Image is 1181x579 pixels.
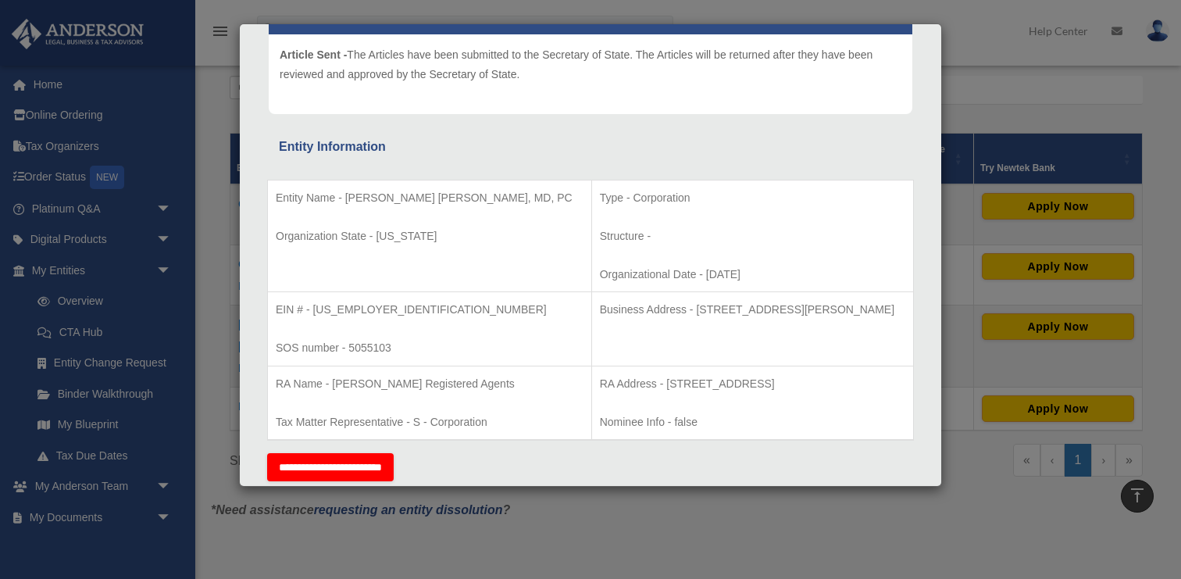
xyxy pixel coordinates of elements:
[600,188,905,208] p: Type - Corporation
[600,300,905,320] p: Business Address - [STREET_ADDRESS][PERSON_NAME]
[279,136,902,158] div: Entity Information
[276,188,583,208] p: Entity Name - [PERSON_NAME] [PERSON_NAME], MD, PC
[276,227,583,246] p: Organization State - [US_STATE]
[276,413,583,432] p: Tax Matter Representative - S - Corporation
[276,338,583,358] p: SOS number - 5055103
[600,265,905,284] p: Organizational Date - [DATE]
[276,374,583,394] p: RA Name - [PERSON_NAME] Registered Agents
[280,45,901,84] p: The Articles have been submitted to the Secretary of State. The Articles will be returned after t...
[276,300,583,320] p: EIN # - [US_EMPLOYER_IDENTIFICATION_NUMBER]
[600,413,905,432] p: Nominee Info - false
[280,48,347,61] span: Article Sent -
[600,374,905,394] p: RA Address - [STREET_ADDRESS]
[600,227,905,246] p: Structure -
